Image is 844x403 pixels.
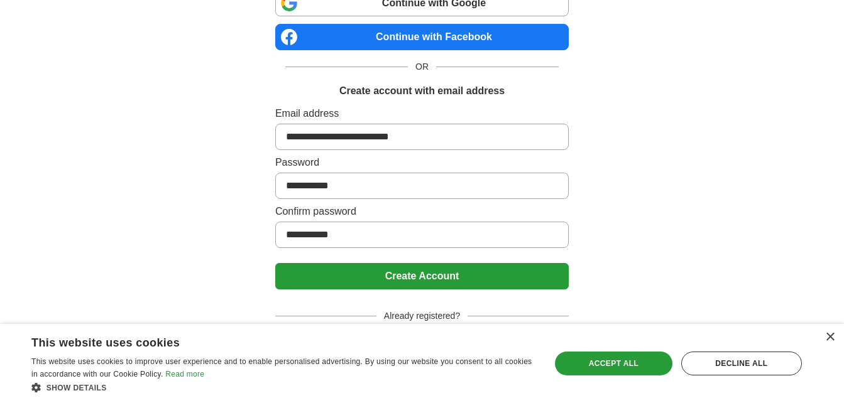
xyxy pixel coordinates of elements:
label: Email address [275,106,569,121]
div: Show details [31,381,535,394]
div: Accept all [555,352,672,375]
label: Password [275,155,569,170]
h1: Create account with email address [339,83,505,99]
span: OR [408,60,436,73]
a: Continue with Facebook [275,24,569,50]
span: This website uses cookies to improve user experience and to enable personalised advertising. By u... [31,357,532,379]
span: Already registered? [376,309,468,323]
a: Read more, opens a new window [165,370,204,379]
div: This website uses cookies [31,331,503,350]
div: Close [825,333,835,342]
label: Confirm password [275,204,569,219]
span: Show details [47,384,107,392]
button: Create Account [275,263,569,289]
div: Decline all [681,352,802,375]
